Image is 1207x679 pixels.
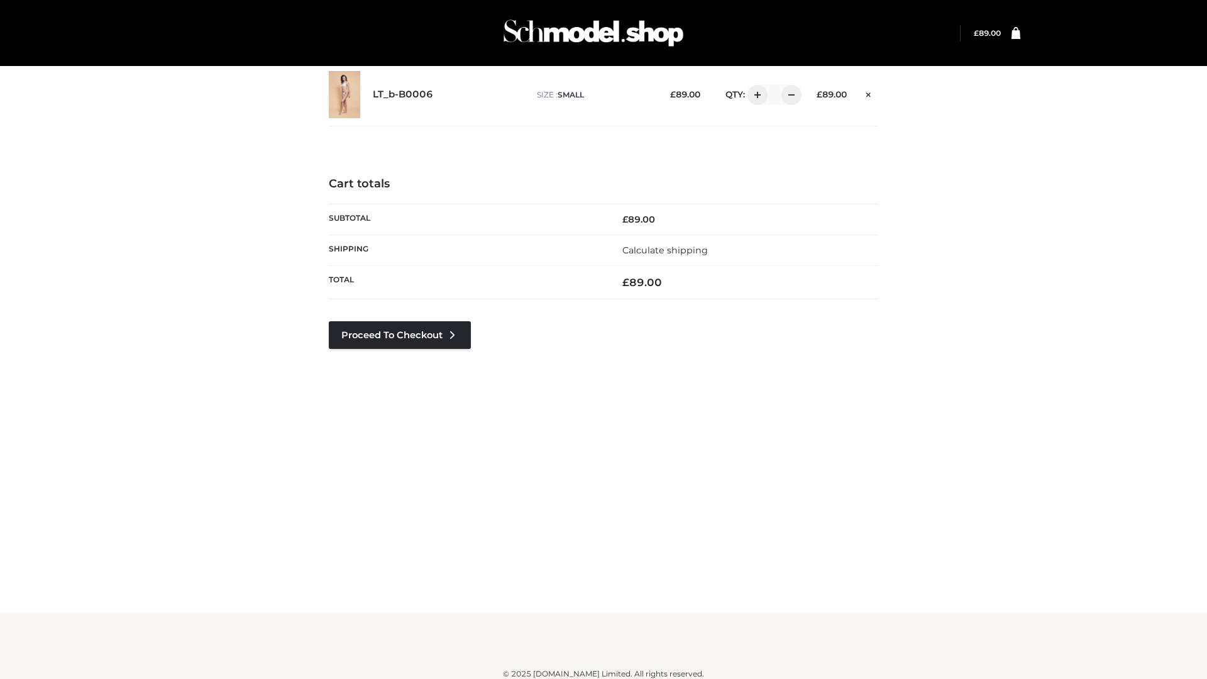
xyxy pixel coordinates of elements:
bdi: 89.00 [670,89,700,99]
th: Shipping [329,235,603,265]
a: Calculate shipping [622,245,708,256]
bdi: 89.00 [622,276,662,289]
bdi: 89.00 [974,28,1001,38]
div: QTY: [713,85,797,105]
h4: Cart totals [329,177,878,191]
a: £89.00 [974,28,1001,38]
bdi: 89.00 [622,214,655,225]
span: SMALL [558,90,584,99]
a: Remove this item [859,85,878,101]
span: £ [817,89,822,99]
th: Total [329,266,603,299]
bdi: 89.00 [817,89,847,99]
a: LT_b-B0006 [373,89,433,101]
a: Proceed to Checkout [329,321,471,349]
span: £ [974,28,979,38]
span: £ [622,214,628,225]
span: £ [622,276,629,289]
p: size : [537,89,651,101]
img: Schmodel Admin 964 [499,8,688,58]
th: Subtotal [329,204,603,235]
span: £ [670,89,676,99]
